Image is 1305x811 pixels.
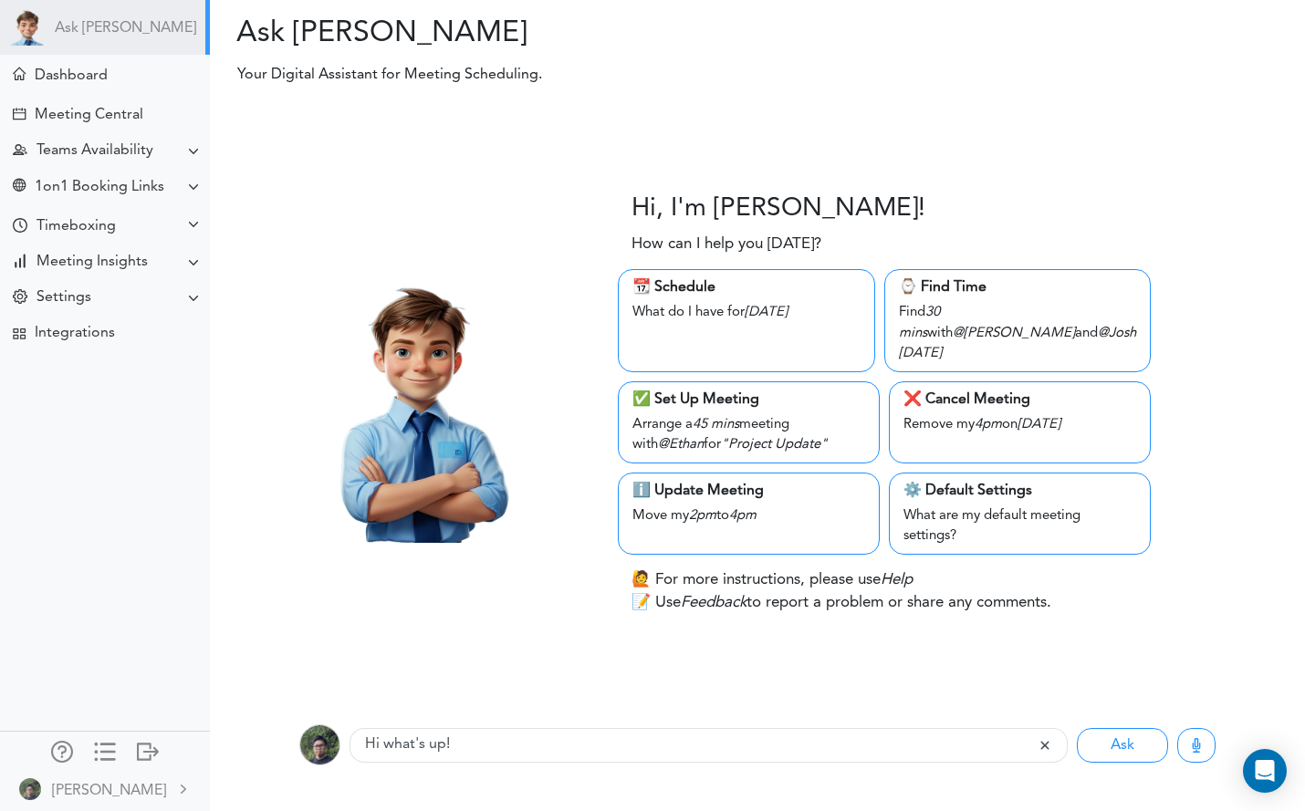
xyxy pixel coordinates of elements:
i: "Project Update" [721,438,828,452]
i: Feedback [681,595,746,610]
div: Share Meeting Link [13,179,26,196]
div: ℹ️ Update Meeting [632,480,865,502]
i: @[PERSON_NAME] [953,327,1075,340]
div: Timeboxing [37,218,116,235]
div: Find with and [899,298,1136,365]
a: [PERSON_NAME] [2,768,208,809]
i: [DATE] [1018,418,1060,431]
img: 9k= [299,724,340,765]
p: 🙋 For more instructions, please use [632,568,913,592]
div: Time Your Goals [13,218,27,235]
a: Manage Members and Externals [51,741,73,766]
i: Help [881,572,913,587]
div: Dashboard [35,68,108,85]
div: Manage Members and Externals [51,741,73,759]
h3: Hi, I'm [PERSON_NAME]! [632,194,925,225]
p: 📝 Use to report a problem or share any comments. [632,591,1051,615]
p: Your Digital Assistant for Meeting Scheduling. [224,64,991,86]
div: [PERSON_NAME] [52,780,166,802]
i: 45 mins [693,418,739,431]
i: [DATE] [899,347,942,360]
div: Move my to [632,502,865,527]
p: How can I help you [DATE]? [632,233,821,256]
i: 4pm [729,509,757,523]
div: Create Meeting [13,108,26,120]
div: Remove my on [903,411,1136,436]
div: ⌚️ Find Time [899,276,1136,298]
div: 1on1 Booking Links [35,179,164,196]
div: What do I have for [632,298,861,324]
div: Settings [37,289,91,307]
a: Change side menu [94,741,116,766]
a: Ask [PERSON_NAME] [55,20,196,37]
div: Integrations [35,325,115,342]
div: Teams Availability [37,142,153,160]
div: ❌ Cancel Meeting [903,389,1136,411]
div: Meeting Central [35,107,143,124]
div: Arrange a meeting with for [632,411,865,456]
div: ⚙️ Default Settings [903,480,1136,502]
i: @Ethan [658,438,704,452]
img: Theo.png [279,265,557,543]
div: Meeting Insights [37,254,148,271]
img: Powered by TEAMCAL AI [9,9,46,46]
div: 📆 Schedule [632,276,861,298]
div: TEAMCAL AI Workflow Apps [13,328,26,340]
i: 30 mins [899,306,940,340]
div: Meeting Dashboard [13,68,26,80]
div: Open Intercom Messenger [1243,749,1287,793]
img: 9k= [19,778,41,800]
h2: Ask [PERSON_NAME] [224,16,744,51]
div: Show only icons [94,741,116,759]
i: [DATE] [745,306,788,319]
button: Ask [1077,728,1168,763]
div: What are my default meeting settings? [903,502,1136,547]
div: ✅ Set Up Meeting [632,389,865,411]
div: Log out [137,741,159,759]
i: 2pm [689,509,716,523]
i: 4pm [975,418,1002,431]
i: @Josh [1098,327,1136,340]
